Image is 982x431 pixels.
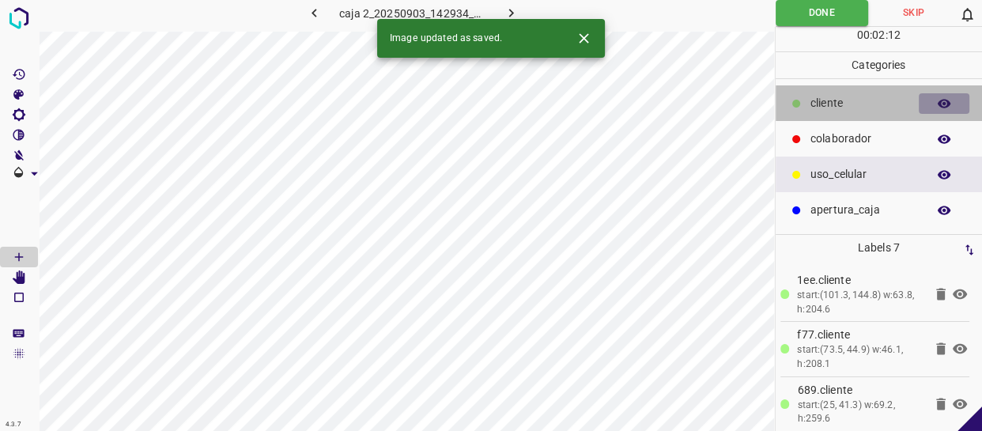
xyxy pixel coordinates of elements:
div: start:(73.5, 44.9) w:46.1, h:208.1 [797,343,923,371]
div: start:(25, 41.3) w:69.2, h:259.6 [797,399,923,426]
p: cliente [810,95,919,112]
p: f77.cliente [797,327,923,343]
h6: caja 2_20250903_142934_677886.jpg [339,4,485,26]
p: 12 [888,27,901,43]
div: : : [857,27,901,51]
p: Labels 7 [780,235,978,261]
p: 00 [857,27,870,43]
button: Close [569,24,599,53]
p: apertura_caja [810,202,919,218]
img: logo [5,4,33,32]
p: uso_celular [810,166,919,183]
p: 689.cliente [797,382,923,399]
div: start:(101.3, 144.8) w:63.8, h:204.6 [797,289,923,316]
p: 1ee.cliente [797,272,923,289]
span: Image updated as saved. [390,32,502,46]
p: colaborador [810,130,919,147]
div: 4.3.7 [2,418,25,431]
p: 02 [872,27,885,43]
